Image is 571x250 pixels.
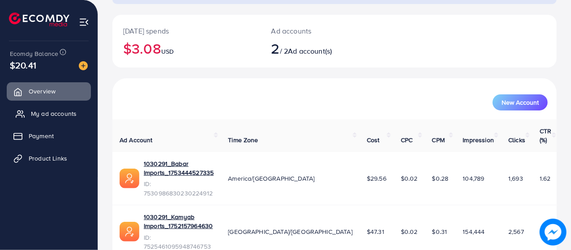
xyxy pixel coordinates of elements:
img: ic-ads-acc.e4c84228.svg [120,222,139,242]
img: image [540,219,567,246]
span: $0.31 [432,227,447,236]
span: CPC [401,136,412,144]
span: CTR (%) [540,127,551,144]
span: 2 [271,38,280,59]
span: Cost [367,136,380,144]
span: Product Links [29,154,67,163]
img: logo [9,13,69,26]
span: $29.56 [367,174,386,183]
span: $0.02 [401,227,418,236]
h2: / 2 [271,40,361,57]
span: $47.31 [367,227,384,236]
span: New Account [502,99,539,106]
span: 1,693 [508,174,523,183]
a: Product Links [7,149,91,167]
span: Impression [463,136,494,144]
span: Ad account(s) [288,46,332,56]
a: Payment [7,127,91,145]
a: My ad accounts [7,105,91,123]
p: [DATE] spends [123,25,250,36]
span: USD [161,47,174,56]
span: Clicks [508,136,525,144]
p: Ad accounts [271,25,361,36]
span: ID: 7530986830230224912 [144,179,214,198]
a: Overview [7,82,91,100]
a: 1030291_Babar Imports_1753444527335 [144,159,214,178]
span: Time Zone [228,136,258,144]
span: America/[GEOGRAPHIC_DATA] [228,174,314,183]
img: image [79,61,88,70]
span: Payment [29,131,54,140]
span: $0.28 [432,174,449,183]
span: Ad Account [120,136,153,144]
span: $0.02 [401,174,418,183]
span: Overview [29,87,56,96]
span: $20.41 [10,59,36,72]
span: My ad accounts [31,109,77,118]
h2: $3.08 [123,40,250,57]
span: 1.62 [540,174,551,183]
span: Ecomdy Balance [10,49,58,58]
img: menu [79,17,89,27]
span: 154,444 [463,227,485,236]
span: 104,789 [463,174,485,183]
span: CPM [432,136,445,144]
a: 1030291_Kamyab Imports_1752157964630 [144,212,214,231]
img: ic-ads-acc.e4c84228.svg [120,169,139,188]
button: New Account [493,94,548,110]
span: [GEOGRAPHIC_DATA]/[GEOGRAPHIC_DATA] [228,227,352,236]
span: 2,567 [508,227,524,236]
